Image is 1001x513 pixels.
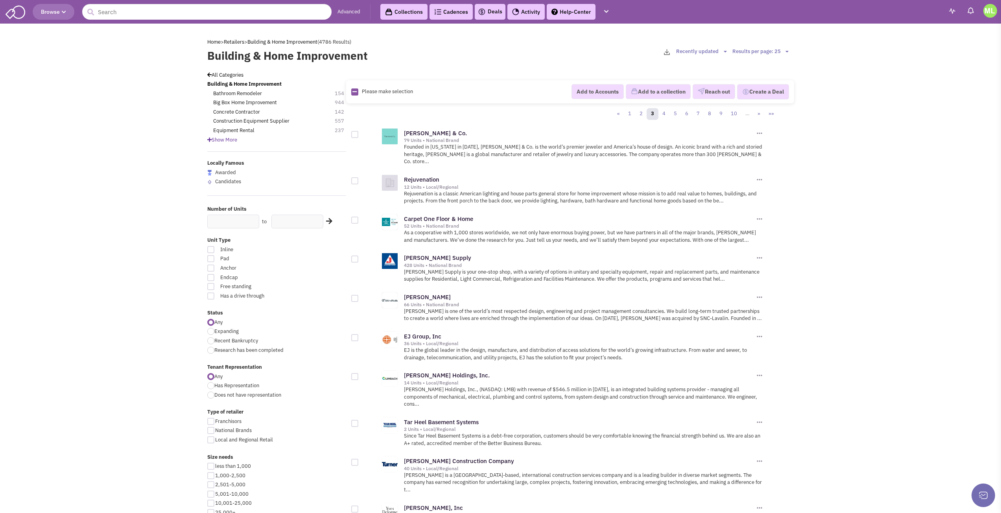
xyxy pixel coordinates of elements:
div: 36 Units • Local/Regional [404,340,755,347]
span: 557 [335,118,352,125]
img: locallyfamous-largeicon.png [207,170,212,176]
span: 1,000-2,500 [215,472,245,479]
div: Search Nearby [321,216,334,226]
span: Awarded [215,169,236,176]
img: locallyfamous-upvote.png [207,180,212,184]
input: Search [82,4,332,20]
span: Inline [215,246,302,254]
span: Expanding [214,328,239,335]
span: Pad [215,255,302,263]
p: As a cooperative with 1,000 stores worldwide, we not only have enormous buying power, but we have... [404,229,764,244]
a: Collections [380,4,428,20]
span: Does not have representation [214,392,281,398]
a: Equipment Rental [213,127,254,134]
button: Browse [33,4,74,20]
span: 2,501-5,000 [215,481,245,488]
span: 154 [335,90,352,97]
label: Tenant Representation [207,364,347,371]
a: Carpet One Floor & Home [404,215,473,222]
span: Has a drive through [215,292,302,300]
span: > [244,39,247,45]
span: Show More [207,136,237,143]
img: SmartAdmin [6,4,25,19]
a: Michael Leon [983,4,997,18]
img: icon-collection-lavender-black.svg [385,8,393,16]
img: help.png [551,9,558,15]
label: to [262,218,267,226]
p: EJ is the global leader in the design, manufacture, and distribution of access solutions for the ... [404,347,764,361]
label: Locally Famous [207,160,347,167]
div: 428 Units • National Brand [404,262,755,268]
span: Anchor [215,265,302,272]
a: Tar Heel Basement Systems [404,418,479,426]
img: icon-collection-lavender.png [631,88,638,95]
div: 52 Units • National Brand [404,223,755,229]
a: 1 [624,108,636,120]
label: Number of Units [207,206,347,213]
a: Building & Home Improvement [247,39,317,45]
img: Activity.png [512,8,519,15]
a: »» [764,108,778,120]
a: [PERSON_NAME] Holdings, Inc. [404,371,490,379]
a: Home [207,39,221,45]
span: 5,001-10,000 [215,491,249,497]
a: 3 [647,108,658,120]
span: > [221,39,224,45]
a: Big Box Home Improvement [213,99,277,107]
label: Size needs [207,454,347,461]
span: 10,001-25,000 [215,500,252,506]
a: [PERSON_NAME], Inc [404,504,463,511]
p: Founded in [US_STATE] in [DATE], [PERSON_NAME] & Co. is the world’s premier jeweler and America’s... [404,143,764,165]
a: 8 [704,108,715,120]
img: download-2-24.png [664,49,670,55]
span: Franchisors [215,418,241,425]
span: Candidates [215,178,241,185]
button: Create a Deal [737,84,789,100]
a: EJ Group, Inc [404,333,441,340]
button: Reach out [693,84,735,99]
a: [PERSON_NAME] & Co. [404,129,467,137]
a: « [613,108,624,120]
div: 66 Units • National Brand [404,302,755,308]
a: Rejuvenation [404,176,439,183]
span: less than 1,000 [215,463,251,469]
span: 237 [335,127,352,134]
div: 79 Units • National Brand [404,137,755,143]
span: 944 [335,99,352,107]
span: Has Representation [214,382,259,389]
span: Any [214,373,223,380]
a: Construction Equipment Supplier [213,118,289,125]
a: 7 [692,108,704,120]
span: (4786 Results) [317,39,351,45]
span: National Brands [215,427,252,434]
div: 40 Units • Local/Regional [404,465,755,472]
img: Cadences_logo.png [434,9,441,15]
button: Add to a collection [626,84,691,99]
a: 4 [658,108,670,120]
b: Building & Home Improvement [207,81,282,87]
img: Deal-Dollar.png [742,88,749,96]
a: Cadences [430,4,473,20]
p: [PERSON_NAME] Holdings, Inc., (NASDAQ: LMB) with revenue of $546.5 million in [DATE], is an integ... [404,386,764,408]
div: 2 Units • Local/Regional [404,426,755,432]
a: 6 [681,108,693,120]
a: … [741,108,754,120]
label: Type of retailer [207,408,347,416]
div: 14 Units • Local/Regional [404,380,755,386]
div: 12 Units • Local/Regional [404,184,755,190]
button: Add to Accounts [571,84,624,99]
a: All Categories [207,72,243,78]
label: Status [207,309,347,317]
span: Local and Regional Retail [215,436,273,443]
a: [PERSON_NAME] Construction Company [404,457,514,465]
p: Rejuvenation is a classic American lighting and house parts general store for home improvement wh... [404,190,764,205]
a: 9 [715,108,727,120]
a: Building & Home Improvement [207,81,282,88]
span: Endcap [215,274,302,281]
span: Browse [41,8,66,15]
label: Building & Home Improvement [207,48,446,64]
span: Please make selection [362,88,413,95]
p: Since Tar Heel Basement Systems is a debt-free corporation, customers should be very comfortable ... [404,432,764,447]
img: icon-deals.svg [478,7,486,17]
span: 142 [335,108,352,116]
